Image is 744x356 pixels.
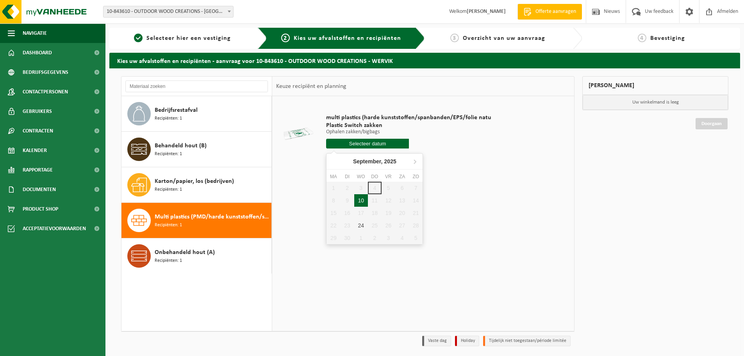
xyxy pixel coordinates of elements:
span: Recipiënten: 1 [155,186,182,193]
span: Multi plastics (PMD/harde kunststoffen/spanbanden/EPS/folie naturel/folie gemengd) [155,212,269,222]
span: Plastic Switch zakken [326,122,491,129]
span: 4 [638,34,646,42]
span: Contracten [23,121,53,141]
p: Ophalen zakken/bigbags [326,129,491,135]
div: vr [382,173,395,181]
span: Documenten [23,180,56,199]
span: Navigatie [23,23,47,43]
span: Contactpersonen [23,82,68,102]
span: 10-843610 - OUTDOOR WOOD CREATIONS - WERVIK [103,6,233,17]
i: 2025 [384,159,396,164]
li: Holiday [455,336,479,346]
button: Multi plastics (PMD/harde kunststoffen/spanbanden/EPS/folie naturel/folie gemengd) Recipiënten: 1 [121,203,272,238]
div: September, [350,155,400,168]
span: Acceptatievoorwaarden [23,219,86,238]
span: Rapportage [23,160,53,180]
span: 2 [281,34,290,42]
span: Kies uw afvalstoffen en recipiënten [294,35,401,41]
strong: [PERSON_NAME] [467,9,506,14]
span: Bevestiging [650,35,685,41]
span: Product Shop [23,199,58,219]
li: Tijdelijk niet toegestaan/période limitée [483,336,571,346]
span: Bedrijfsgegevens [23,63,68,82]
span: multi plastics (harde kunststoffen/spanbanden/EPS/folie natu [326,114,491,122]
div: zo [409,173,423,181]
div: do [368,173,382,181]
span: Overzicht van uw aanvraag [463,35,545,41]
a: 1Selecteer hier een vestiging [113,34,252,43]
span: Selecteer hier een vestiging [146,35,231,41]
div: 10 [354,194,368,207]
h2: Kies uw afvalstoffen en recipiënten - aanvraag voor 10-843610 - OUTDOOR WOOD CREATIONS - WERVIK [109,53,740,68]
div: [PERSON_NAME] [582,76,728,95]
span: Recipiënten: 1 [155,222,182,229]
div: ma [327,173,340,181]
div: za [395,173,409,181]
span: Bedrijfsrestafval [155,106,198,115]
span: Gebruikers [23,102,52,121]
span: Kalender [23,141,47,160]
input: Selecteer datum [326,139,409,148]
p: Uw winkelmand is leeg [583,95,728,110]
span: Recipiënten: 1 [155,257,182,265]
div: 24 [354,219,368,232]
button: Onbehandeld hout (A) Recipiënten: 1 [121,238,272,274]
span: Offerte aanvragen [533,8,578,16]
div: wo [354,173,368,181]
button: Karton/papier, los (bedrijven) Recipiënten: 1 [121,167,272,203]
span: 3 [450,34,459,42]
div: Keuze recipiënt en planning [272,77,350,96]
button: Behandeld hout (B) Recipiënten: 1 [121,132,272,167]
span: Behandeld hout (B) [155,141,207,150]
a: Doorgaan [696,118,728,129]
div: di [340,173,354,181]
span: Recipiënten: 1 [155,115,182,122]
span: Onbehandeld hout (A) [155,248,215,257]
span: 1 [134,34,143,42]
span: Dashboard [23,43,52,63]
button: Bedrijfsrestafval Recipiënten: 1 [121,96,272,132]
span: 10-843610 - OUTDOOR WOOD CREATIONS - WERVIK [103,6,234,18]
li: Vaste dag [422,336,451,346]
input: Materiaal zoeken [125,81,268,92]
span: Recipiënten: 1 [155,150,182,158]
span: Karton/papier, los (bedrijven) [155,177,234,186]
a: Offerte aanvragen [517,4,582,20]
